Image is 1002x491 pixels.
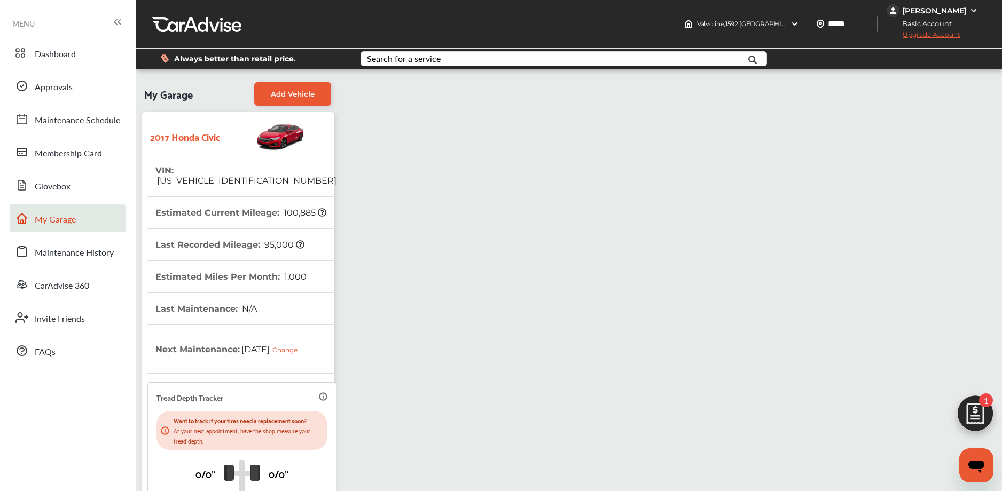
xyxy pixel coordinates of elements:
span: 100,885 [282,208,326,218]
a: Maintenance History [10,237,126,265]
div: [PERSON_NAME] [902,6,967,15]
th: Estimated Miles Per Month : [155,261,307,292]
a: Approvals [10,72,126,100]
th: Last Recorded Mileage : [155,229,304,260]
strong: 2017 Honda Civic [150,128,221,145]
img: header-divider.bc55588e.svg [877,16,878,32]
img: header-home-logo.8d720a4f.svg [684,20,693,28]
img: location_vector.a44bc228.svg [816,20,825,28]
a: Add Vehicle [254,82,331,106]
th: Last Maintenance : [155,293,257,324]
span: CarAdvise 360 [35,279,89,293]
span: N/A [240,304,257,314]
span: Maintenance History [35,246,114,260]
span: 1,000 [283,272,307,282]
span: [DATE] [240,336,306,362]
span: FAQs [35,345,56,359]
img: header-down-arrow.9dd2ce7d.svg [790,20,799,28]
span: Upgrade Account [887,30,960,44]
span: Add Vehicle [271,90,315,98]
a: Maintenance Schedule [10,105,126,133]
img: dollor_label_vector.a70140d1.svg [161,54,169,63]
span: My Garage [144,82,193,106]
span: [US_VEHICLE_IDENTIFICATION_NUMBER] [155,176,336,186]
span: Approvals [35,81,73,94]
p: 0/0" [195,465,215,482]
span: MENU [12,19,35,28]
span: Maintenance Schedule [35,114,120,128]
th: VIN : [155,155,336,196]
a: Membership Card [10,138,126,166]
a: Dashboard [10,39,126,67]
span: 95,000 [263,240,304,250]
iframe: Button to launch messaging window [959,448,993,482]
img: Vehicle [221,117,305,155]
span: 1 [979,393,993,407]
p: Tread Depth Tracker [156,391,223,403]
span: Dashboard [35,47,76,61]
a: Glovebox [10,171,126,199]
span: Membership Card [35,147,102,161]
div: Change [272,346,303,354]
p: Want to track if your tires need a replacement soon? [174,415,323,425]
span: Always better than retail price. [174,55,296,62]
p: At your next appointment, have the shop measure your tread depth. [174,425,323,446]
a: CarAdvise 360 [10,271,126,298]
span: My Garage [35,213,76,227]
span: Basic Account [888,18,960,29]
span: Invite Friends [35,312,85,326]
th: Estimated Current Mileage : [155,197,326,228]
th: Next Maintenance : [155,325,306,373]
img: edit-cartIcon.11d11f9a.svg [950,391,1001,442]
div: Search for a service [367,54,441,63]
img: jVpblrzwTbfkPYzPPzSLxeg0AAAAASUVORK5CYII= [887,4,899,17]
span: Glovebox [35,180,71,194]
a: My Garage [10,204,126,232]
p: 0/0" [269,465,288,482]
a: Invite Friends [10,304,126,331]
img: WGsFRI8htEPBVLJbROoPRyZpYNWhNONpIPPETTm6eUC0GeLEiAAAAAElFTkSuQmCC [969,6,978,15]
a: FAQs [10,337,126,365]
